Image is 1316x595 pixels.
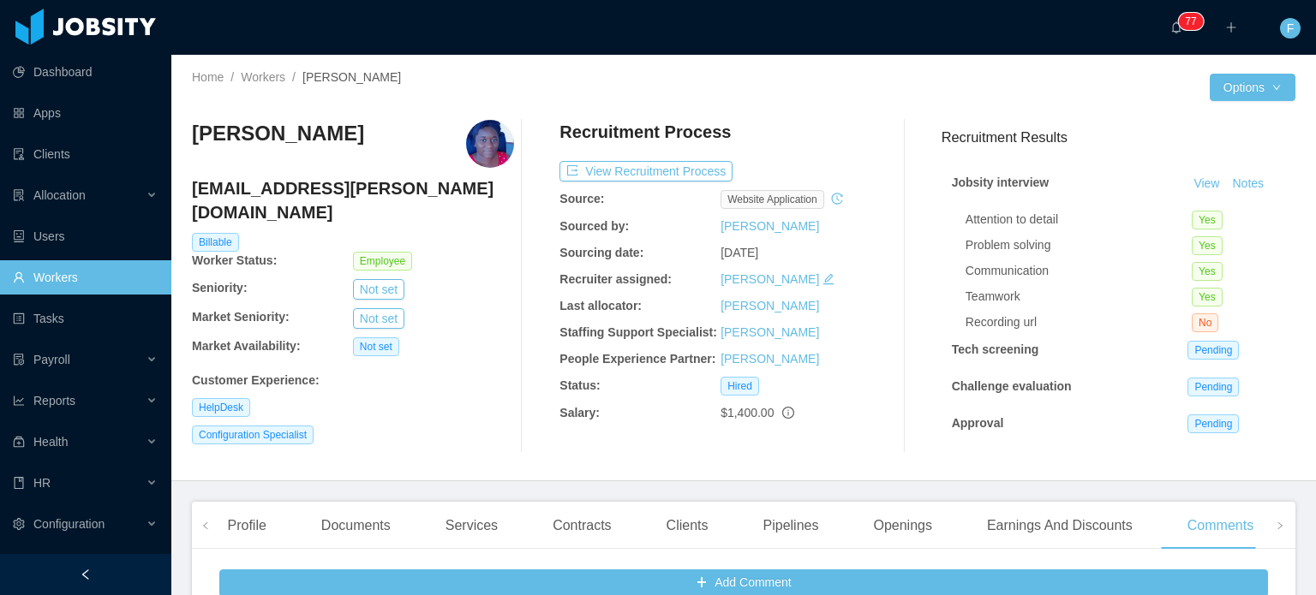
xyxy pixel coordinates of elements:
[13,477,25,489] i: icon: book
[721,272,819,286] a: [PERSON_NAME]
[13,189,25,201] i: icon: solution
[192,373,320,387] b: Customer Experience :
[822,273,834,285] i: icon: edit
[966,313,1192,331] div: Recording url
[33,353,70,366] span: Payroll
[952,416,1004,430] strong: Approval
[721,190,824,209] span: website application
[1187,176,1225,190] a: View
[302,70,401,84] span: [PERSON_NAME]
[559,164,733,178] a: icon: exportView Recruitment Process
[192,310,290,324] b: Market Seniority:
[192,120,364,147] h3: [PERSON_NAME]
[559,378,600,392] b: Status:
[966,236,1192,254] div: Problem solving
[539,502,625,550] div: Contracts
[13,96,158,130] a: icon: appstoreApps
[241,70,285,84] a: Workers
[559,406,600,419] b: Salary:
[1276,521,1284,530] i: icon: right
[192,425,314,444] span: Configuration Specialist
[559,219,629,233] b: Sourced by:
[952,342,1039,356] strong: Tech screening
[1174,502,1267,550] div: Comments
[33,394,75,408] span: Reports
[653,502,722,550] div: Clients
[33,188,86,202] span: Allocation
[559,352,715,366] b: People Experience Partner:
[721,325,819,339] a: [PERSON_NAME]
[292,70,296,84] span: /
[721,377,759,396] span: Hired
[13,518,25,530] i: icon: setting
[192,281,248,295] b: Seniority:
[353,308,404,329] button: Not set
[13,260,158,295] a: icon: userWorkers
[831,193,843,205] i: icon: history
[1191,13,1197,30] p: 7
[782,407,794,419] span: info-circle
[559,246,643,259] b: Sourcing date:
[559,192,604,205] b: Source:
[1187,414,1239,433] span: Pending
[13,137,158,171] a: icon: auditClients
[1287,18,1295,39] span: F
[213,502,279,550] div: Profile
[1210,74,1295,101] button: Optionsicon: down
[13,395,25,407] i: icon: line-chart
[192,176,514,224] h4: [EMAIL_ADDRESS][PERSON_NAME][DOMAIN_NAME]
[942,127,1295,148] h3: Recruitment Results
[1192,236,1223,255] span: Yes
[353,279,404,300] button: Not set
[1225,174,1271,194] button: Notes
[966,262,1192,280] div: Communication
[192,339,301,353] b: Market Availability:
[466,120,514,168] img: b17161a8-9e4f-41fb-8331-c78f8097e4c1_66f4722c9a1a6-400w.png
[201,521,210,530] i: icon: left
[973,502,1146,550] div: Earnings And Discounts
[192,70,224,84] a: Home
[33,476,51,490] span: HR
[1192,288,1223,306] span: Yes
[13,354,25,366] i: icon: file-protect
[721,219,819,233] a: [PERSON_NAME]
[13,55,158,89] a: icon: pie-chartDashboard
[559,325,717,339] b: Staffing Support Specialist:
[13,301,158,336] a: icon: profileTasks
[559,272,672,286] b: Recruiter assigned:
[192,398,250,417] span: HelpDesk
[559,161,733,181] button: icon: exportView Recruitment Process
[432,502,511,550] div: Services
[308,502,404,550] div: Documents
[13,219,158,253] a: icon: robotUsers
[721,246,758,259] span: [DATE]
[33,435,68,449] span: Health
[1192,211,1223,229] span: Yes
[750,502,833,550] div: Pipelines
[952,379,1072,393] strong: Challenge evaluation
[1192,313,1218,332] span: No
[1170,21,1182,33] i: icon: bell
[1178,13,1203,30] sup: 77
[721,299,819,312] a: [PERSON_NAME]
[192,253,277,267] b: Worker Status:
[559,299,642,312] b: Last allocator:
[230,70,234,84] span: /
[33,517,105,531] span: Configuration
[1225,21,1237,33] i: icon: plus
[192,233,239,252] span: Billable
[966,288,1192,306] div: Teamwork
[559,120,731,144] h4: Recruitment Process
[1187,378,1239,396] span: Pending
[353,252,412,271] span: Employee
[1192,262,1223,281] span: Yes
[721,352,819,366] a: [PERSON_NAME]
[1185,13,1191,30] p: 7
[952,176,1050,189] strong: Jobsity interview
[966,211,1192,229] div: Attention to detail
[13,436,25,448] i: icon: medicine-box
[1187,341,1239,360] span: Pending
[859,502,946,550] div: Openings
[353,337,399,356] span: Not set
[721,406,774,419] span: $1,400.00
